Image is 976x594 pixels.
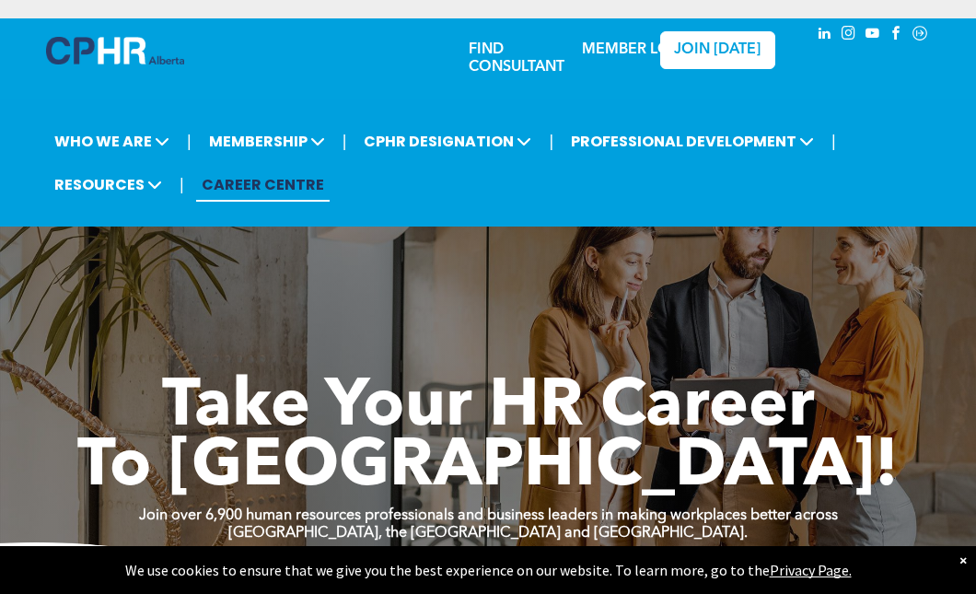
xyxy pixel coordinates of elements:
[343,122,347,160] li: |
[831,122,836,160] li: |
[959,551,967,569] div: Dismiss notification
[139,508,838,523] strong: Join over 6,900 human resources professionals and business leaders in making workplaces better ac...
[46,37,184,64] img: A blue and white logo for cp alberta
[180,166,184,204] li: |
[196,168,330,202] a: CAREER CENTRE
[187,122,192,160] li: |
[565,124,819,158] span: PROFESSIONAL DEVELOPMENT
[582,42,697,57] a: MEMBER LOGIN
[358,124,537,158] span: CPHR DESIGNATION
[674,41,761,59] span: JOIN [DATE]
[549,122,553,160] li: |
[203,124,331,158] span: MEMBERSHIP
[862,23,882,48] a: youtube
[49,168,168,202] span: RESOURCES
[77,435,899,501] span: To [GEOGRAPHIC_DATA]!
[469,42,564,75] a: FIND CONSULTANT
[49,124,175,158] span: WHO WE ARE
[660,31,775,69] a: JOIN [DATE]
[162,375,815,441] span: Take Your HR Career
[814,23,834,48] a: linkedin
[838,23,858,48] a: instagram
[886,23,906,48] a: facebook
[910,23,930,48] a: Social network
[228,526,748,541] strong: [GEOGRAPHIC_DATA], the [GEOGRAPHIC_DATA] and [GEOGRAPHIC_DATA].
[770,561,852,579] a: Privacy Page.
